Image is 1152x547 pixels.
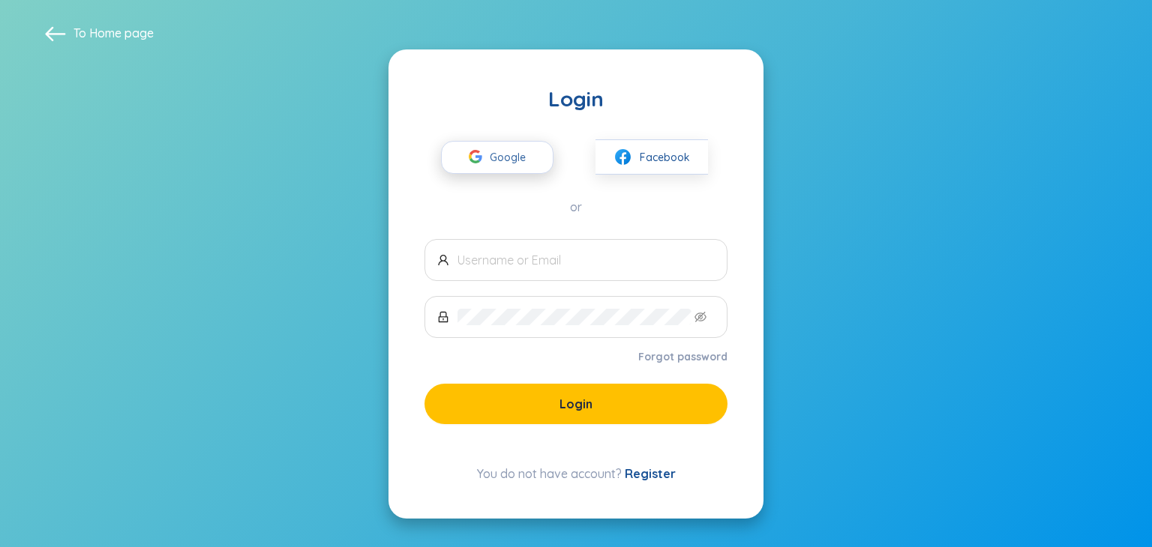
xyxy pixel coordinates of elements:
[638,349,727,364] a: Forgot password
[73,25,154,41] span: To
[457,252,715,268] input: Username or Email
[424,199,727,215] div: or
[559,396,592,412] span: Login
[424,384,727,424] button: Login
[625,466,676,481] a: Register
[89,25,154,40] a: Home page
[441,141,553,174] button: Google
[694,311,706,323] span: eye-invisible
[424,85,727,112] div: Login
[437,254,449,266] span: user
[613,148,632,166] img: facebook
[640,149,690,166] span: Facebook
[424,465,727,483] div: You do not have account?
[437,311,449,323] span: lock
[490,142,533,173] span: Google
[595,139,708,175] button: facebookFacebook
